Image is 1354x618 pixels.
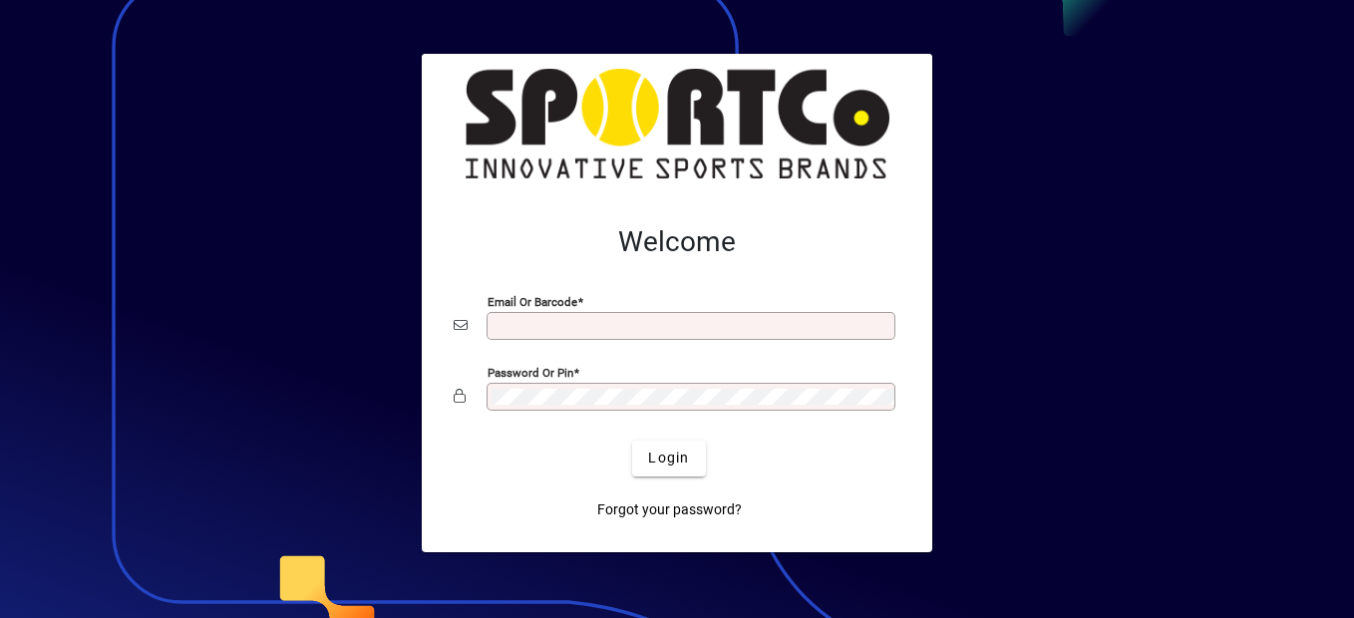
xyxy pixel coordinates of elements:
mat-label: Email or Barcode [488,294,577,308]
a: Forgot your password? [589,492,750,528]
span: Login [648,448,689,468]
button: Login [632,441,705,476]
h2: Welcome [454,225,900,259]
mat-label: Password or Pin [488,365,573,379]
span: Forgot your password? [597,499,742,520]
